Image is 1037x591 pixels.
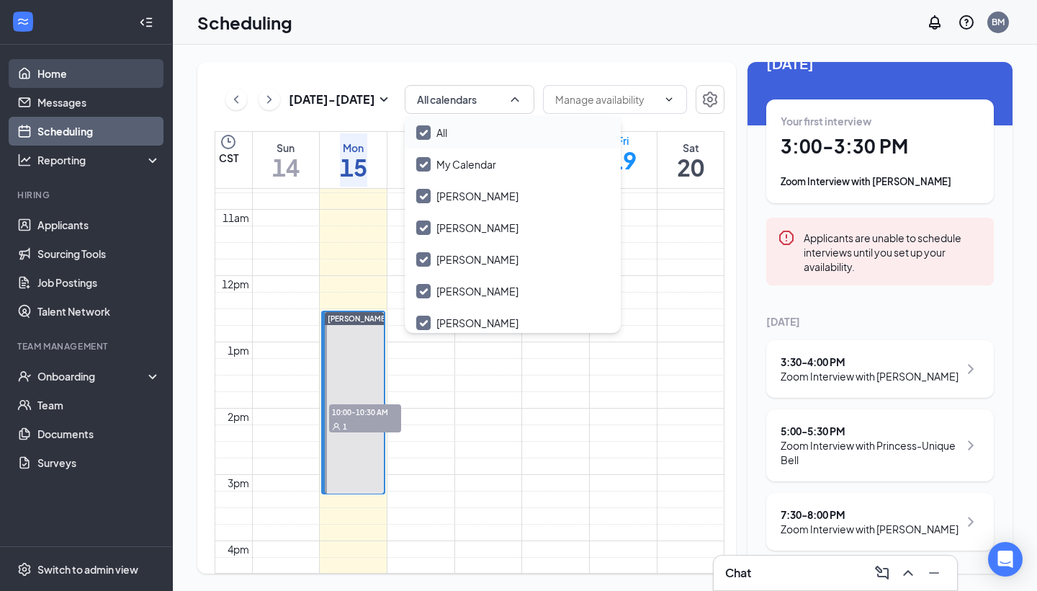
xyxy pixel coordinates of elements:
div: 11am [220,210,252,226]
a: September 19, 2025 [606,132,639,174]
svg: Collapse [139,15,153,30]
h1: 3:00 - 3:30 PM [781,134,979,159]
button: Settings [696,85,724,114]
div: Mon [340,141,367,155]
a: Talent Network [37,297,161,326]
a: Home [37,59,161,88]
div: 4pm [225,541,252,557]
button: ChevronUp [897,561,920,585]
svg: Analysis [17,153,32,167]
div: 3:30 - 4:00 PM [781,355,959,369]
div: Fri [609,133,637,148]
input: Manage availability [555,92,657,107]
div: 1pm [225,342,252,358]
div: Sun [272,141,300,155]
div: Your first interview [781,114,979,128]
svg: User [332,422,341,431]
a: Surveys [37,448,161,477]
div: Zoom Interview with [PERSON_NAME] [781,522,959,536]
span: [DATE] [766,52,994,74]
h1: Scheduling [197,10,292,35]
svg: Clock [220,133,237,151]
svg: WorkstreamLogo [16,14,30,29]
h1: 20 [677,155,704,179]
svg: ComposeMessage [874,564,891,582]
svg: Notifications [926,14,943,31]
div: Zoom Interview with [PERSON_NAME] [781,174,979,189]
svg: ChevronRight [962,360,979,378]
svg: QuestionInfo [958,14,975,31]
a: Applicants [37,210,161,239]
h1: 14 [272,155,300,179]
a: September 15, 2025 [337,132,370,188]
svg: Settings [701,91,719,108]
span: 10:00-10:30 AM [329,404,401,419]
svg: ChevronUp [899,564,917,582]
svg: ChevronUp [508,92,522,107]
div: Team Management [17,340,158,352]
svg: ChevronDown [663,94,675,105]
a: Messages [37,88,161,117]
h3: Chat [725,565,751,581]
div: Onboarding [37,369,148,383]
div: Reporting [37,153,161,167]
span: CST [219,151,238,165]
div: Zoom Interview with Princess-Unique Bell [781,438,959,467]
button: All calendarsChevronUp [405,85,534,114]
div: Applicants are unable to schedule interviews until you set up your availability. [804,229,982,274]
svg: Error [778,229,795,246]
a: Team [37,391,161,419]
svg: Minimize [925,564,943,582]
div: 12pm [219,276,252,292]
div: Zoom Interview with [PERSON_NAME] [781,369,959,383]
div: 7:30 - 8:00 PM [781,507,959,522]
svg: ChevronRight [262,91,277,108]
div: 5:00 - 5:30 PM [781,424,959,438]
h1: 19 [609,148,637,172]
a: September 20, 2025 [674,132,707,188]
h3: [DATE] - [DATE] [289,92,375,107]
a: Job Postings [37,268,161,297]
a: Scheduling [37,117,161,146]
h1: 15 [340,155,367,179]
svg: ChevronRight [962,513,979,530]
div: Switch to admin view [37,562,138,577]
div: Open Intercom Messenger [988,542,1023,577]
span: 1 [343,422,347,432]
div: 3pm [225,475,252,491]
a: September 14, 2025 [269,132,302,188]
svg: Settings [17,562,32,577]
div: BM [992,16,1005,28]
a: Documents [37,419,161,448]
span: [PERSON_NAME] [328,314,388,323]
button: ComposeMessage [871,561,894,585]
div: Sat [677,141,704,155]
div: 2pm [225,409,252,425]
a: Sourcing Tools [37,239,161,268]
button: ChevronLeft [225,89,247,110]
div: Hiring [17,189,158,201]
svg: ChevronRight [962,437,979,454]
svg: UserCheck [17,369,32,383]
button: ChevronRight [259,89,280,110]
svg: SmallChevronDown [375,91,392,108]
button: Minimize [922,561,946,585]
svg: ChevronLeft [229,91,243,108]
div: [DATE] [766,314,994,329]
